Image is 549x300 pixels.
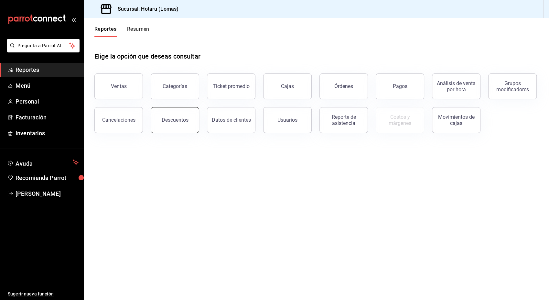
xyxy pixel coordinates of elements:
button: Descuentos [151,107,199,133]
font: Facturación [16,114,47,121]
button: Ticket promedio [207,73,255,99]
button: open_drawer_menu [71,17,76,22]
font: Personal [16,98,39,105]
font: Inventarios [16,130,45,137]
button: Análisis de venta por hora [432,73,480,99]
h3: Sucursal: Hotaru (Lomas) [113,5,178,13]
font: Reportes [16,66,39,73]
div: Cajas [281,83,294,89]
a: Pregunta a Parrot AI [5,47,80,54]
button: Ventas [94,73,143,99]
div: Usuarios [277,117,297,123]
font: Reportes [94,26,117,32]
button: Usuarios [263,107,312,133]
font: Menú [16,82,31,89]
div: Análisis de venta por hora [436,80,476,93]
div: Ticket promedio [213,83,250,89]
font: Recomienda Parrot [16,174,66,181]
button: Datos de clientes [207,107,255,133]
span: Ayuda [16,159,70,166]
div: Reporte de asistencia [324,114,364,126]
button: Pregunta a Parrot AI [7,39,80,52]
div: Pagos [393,83,407,89]
button: Cajas [263,73,312,99]
div: Grupos modificadores [492,80,533,93]
button: Categorías [151,73,199,99]
div: Costos y márgenes [380,114,420,126]
button: Grupos modificadores [488,73,537,99]
button: Pagos [376,73,424,99]
div: Cancelaciones [102,117,135,123]
div: Ventas [111,83,127,89]
div: Categorías [163,83,187,89]
button: Movimientos de cajas [432,107,480,133]
div: Datos de clientes [212,117,251,123]
span: Pregunta a Parrot AI [17,42,70,49]
div: Pestañas de navegación [94,26,149,37]
button: Cancelaciones [94,107,143,133]
button: Reporte de asistencia [319,107,368,133]
div: Órdenes [334,83,353,89]
font: Sugerir nueva función [8,291,54,296]
button: Resumen [127,26,149,37]
button: Órdenes [319,73,368,99]
h1: Elige la opción que deseas consultar [94,51,200,61]
font: [PERSON_NAME] [16,190,61,197]
button: Contrata inventarios para ver este reporte [376,107,424,133]
div: Descuentos [162,117,188,123]
div: Movimientos de cajas [436,114,476,126]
